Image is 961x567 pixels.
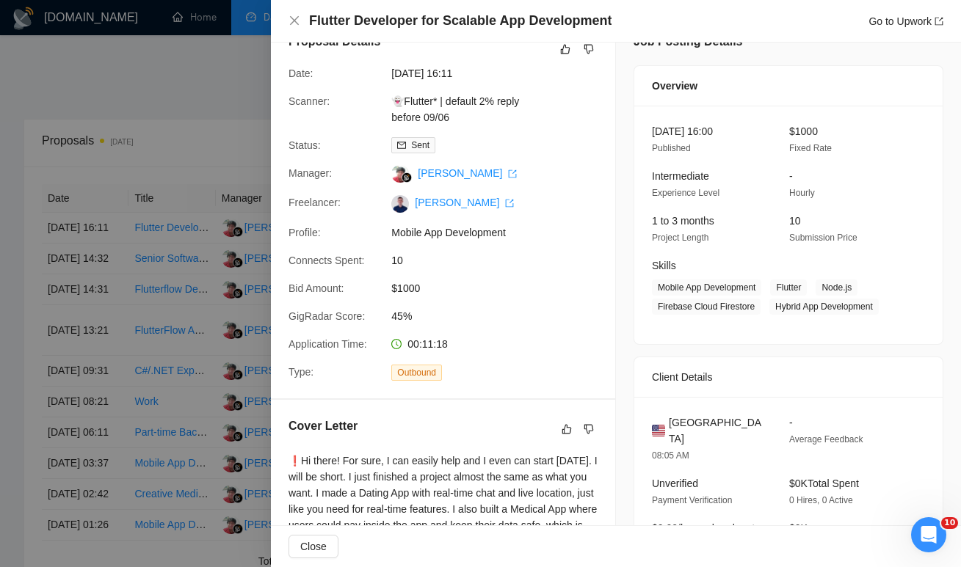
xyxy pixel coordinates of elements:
[580,420,598,438] button: dislike
[300,538,327,555] span: Close
[391,252,612,268] span: 10
[391,195,409,213] img: c1hzU8OLLnWiiEgDChoglcY7OAxyNbTH65VKZ0PldAuLxMq-TiZqnRk3cDiArkvFHv
[769,299,879,315] span: Hybrid App Development
[407,338,448,350] span: 00:11:18
[289,535,338,558] button: Close
[669,414,766,447] span: [GEOGRAPHIC_DATA]
[584,423,594,435] span: dislike
[391,339,402,349] span: clock-circle
[652,357,925,397] div: Client Details
[411,140,429,150] span: Sent
[289,197,341,208] span: Freelancer:
[652,450,689,461] span: 08:05 AM
[652,422,665,439] img: 🇺🇸
[652,215,714,227] span: 1 to 3 months
[789,233,857,243] span: Submission Price
[652,143,691,153] span: Published
[402,172,412,183] img: gigradar-bm.png
[415,197,514,208] a: [PERSON_NAME] export
[770,279,807,296] span: Flutter
[391,280,612,296] span: $1000
[789,143,832,153] span: Fixed Rate
[562,423,572,435] span: like
[789,125,818,137] span: $1000
[652,495,732,505] span: Payment Verification
[391,65,612,81] span: [DATE] 16:11
[289,139,321,151] span: Status:
[289,310,365,322] span: GigRadar Score:
[652,279,761,296] span: Mobile App Development
[652,233,708,243] span: Project Length
[289,95,330,107] span: Scanner:
[652,188,719,198] span: Experience Level
[580,40,598,58] button: dislike
[789,478,859,489] span: $0K Total Spent
[391,365,442,381] span: Outbound
[584,43,594,55] span: dislike
[289,15,300,27] button: Close
[789,215,801,227] span: 10
[816,279,857,296] span: Node.js
[652,260,676,271] span: Skills
[789,170,793,182] span: -
[289,227,321,238] span: Profile:
[789,495,853,505] span: 0 Hires, 0 Active
[289,67,313,79] span: Date:
[508,169,517,178] span: export
[652,478,698,489] span: Unverified
[652,78,697,94] span: Overview
[289,366,313,378] span: Type:
[289,15,300,26] span: close
[941,517,958,529] span: 10
[560,43,570,55] span: like
[391,224,612,241] span: Mobile App Development
[418,167,517,179] a: [PERSON_NAME] export
[289,282,344,294] span: Bid Amount:
[391,95,519,123] a: 👻Flutter* | default 2% reply before 09/06
[556,40,574,58] button: like
[289,167,332,179] span: Manager:
[935,17,943,26] span: export
[397,141,406,150] span: mail
[652,170,709,182] span: Intermediate
[289,417,358,435] h5: Cover Letter
[868,15,943,27] a: Go to Upworkexport
[789,434,863,445] span: Average Feedback
[309,12,612,30] h4: Flutter Developer for Scalable App Development
[505,199,514,208] span: export
[391,308,612,324] span: 45%
[789,522,808,534] span: $0K
[652,125,713,137] span: [DATE] 16:00
[789,417,793,428] span: -
[789,188,815,198] span: Hourly
[558,420,576,438] button: like
[289,255,365,266] span: Connects Spent:
[652,299,761,315] span: Firebase Cloud Firestore
[911,517,946,552] iframe: Intercom live chat
[652,522,761,550] span: $0.00/hr avg hourly rate paid
[289,338,367,350] span: Application Time:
